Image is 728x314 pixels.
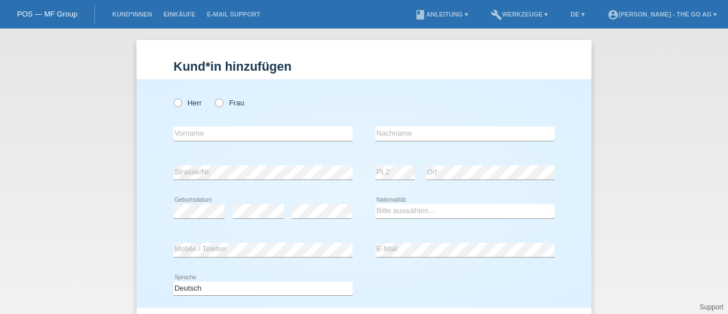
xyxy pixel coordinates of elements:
[700,303,723,311] a: Support
[215,99,222,106] input: Frau
[173,99,181,106] input: Herr
[491,9,502,21] i: build
[409,11,473,18] a: bookAnleitung ▾
[415,9,426,21] i: book
[106,11,158,18] a: Kund*innen
[158,11,201,18] a: Einkäufe
[602,11,722,18] a: account_circle[PERSON_NAME] - The Go AG ▾
[215,99,244,107] label: Frau
[17,10,77,18] a: POS — MF Group
[485,11,554,18] a: buildWerkzeuge ▾
[607,9,619,21] i: account_circle
[201,11,266,18] a: E-Mail Support
[565,11,590,18] a: DE ▾
[173,99,202,107] label: Herr
[173,59,555,74] h1: Kund*in hinzufügen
